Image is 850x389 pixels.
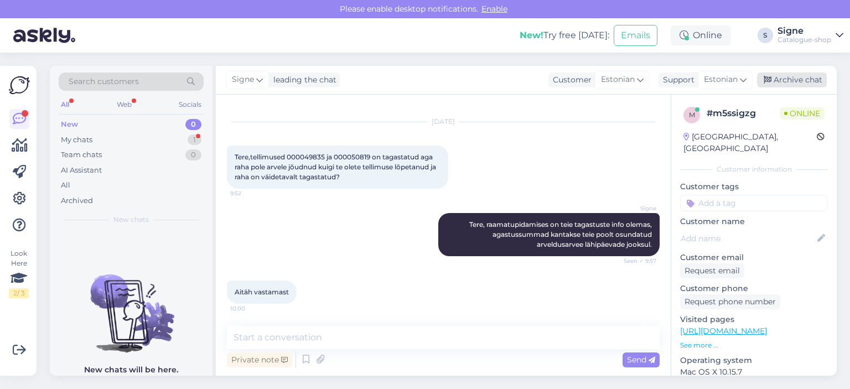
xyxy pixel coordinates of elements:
a: [URL][DOMAIN_NAME] [680,326,767,336]
div: 2 / 3 [9,288,29,298]
p: Mac OS X 10.15.7 [680,366,828,378]
div: Customer information [680,164,828,174]
div: 0 [185,149,201,160]
div: # m5ssigzg [707,107,780,120]
div: Request email [680,263,744,278]
div: Try free [DATE]: [520,29,609,42]
p: See more ... [680,340,828,350]
p: Customer phone [680,283,828,294]
span: Estonian [704,74,738,86]
span: Online [780,107,825,120]
span: New chats [113,215,149,225]
p: Customer email [680,252,828,263]
span: 9:52 [230,189,272,198]
span: Tere,tellimused 000049835 ja 000050819 on tagastatud aga raha pole arvele jõudnud kuigi te olete ... [235,153,438,181]
div: New [61,119,78,130]
div: Customer [548,74,592,86]
div: Archive chat [757,72,827,87]
div: 0 [185,119,201,130]
a: SigneCatalogue-shop [778,27,843,44]
div: S [758,28,773,43]
input: Add a tag [680,195,828,211]
div: All [59,97,71,112]
div: Catalogue-shop [778,35,831,44]
div: [DATE] [227,117,660,127]
span: Signe [232,74,254,86]
span: Send [627,355,655,365]
span: Search customers [69,76,139,87]
div: Request phone number [680,294,780,309]
img: No chats [50,255,212,354]
div: Support [659,74,694,86]
div: AI Assistant [61,165,102,176]
div: Signe [778,27,831,35]
div: Private note [227,352,292,367]
p: Customer name [680,216,828,227]
span: Estonian [601,74,635,86]
span: Tere, raamatupidamises on teie tagastuste info olemas, agastussummad kantakse teie poolt osundatu... [469,220,654,248]
span: Seen ✓ 9:57 [615,257,656,265]
div: [GEOGRAPHIC_DATA], [GEOGRAPHIC_DATA] [683,131,817,154]
div: Web [115,97,134,112]
div: Socials [177,97,204,112]
p: Visited pages [680,314,828,325]
p: Operating system [680,355,828,366]
div: Online [671,25,731,45]
div: My chats [61,134,92,146]
span: 10:00 [230,304,272,313]
input: Add name [681,232,815,245]
div: All [61,180,70,191]
img: Askly Logo [9,75,30,96]
div: Look Here [9,248,29,298]
div: 1 [188,134,201,146]
button: Emails [614,25,657,46]
span: Signe [615,204,656,212]
span: m [689,111,695,119]
div: Archived [61,195,93,206]
p: Customer tags [680,181,828,193]
span: Aitäh vastamast [235,288,289,296]
p: New chats will be here. [84,364,178,376]
b: New! [520,30,543,40]
div: Team chats [61,149,102,160]
div: leading the chat [269,74,336,86]
span: Enable [478,4,511,14]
